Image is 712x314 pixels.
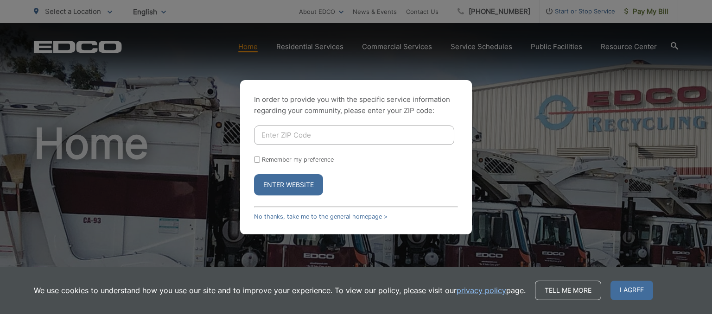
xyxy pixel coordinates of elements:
label: Remember my preference [262,156,334,163]
a: Tell me more [535,281,601,300]
span: I agree [610,281,653,300]
button: Enter Website [254,174,323,195]
a: privacy policy [457,285,506,296]
p: We use cookies to understand how you use our site and to improve your experience. To view our pol... [34,285,526,296]
p: In order to provide you with the specific service information regarding your community, please en... [254,94,458,116]
input: Enter ZIP Code [254,126,454,145]
a: No thanks, take me to the general homepage > [254,213,388,220]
